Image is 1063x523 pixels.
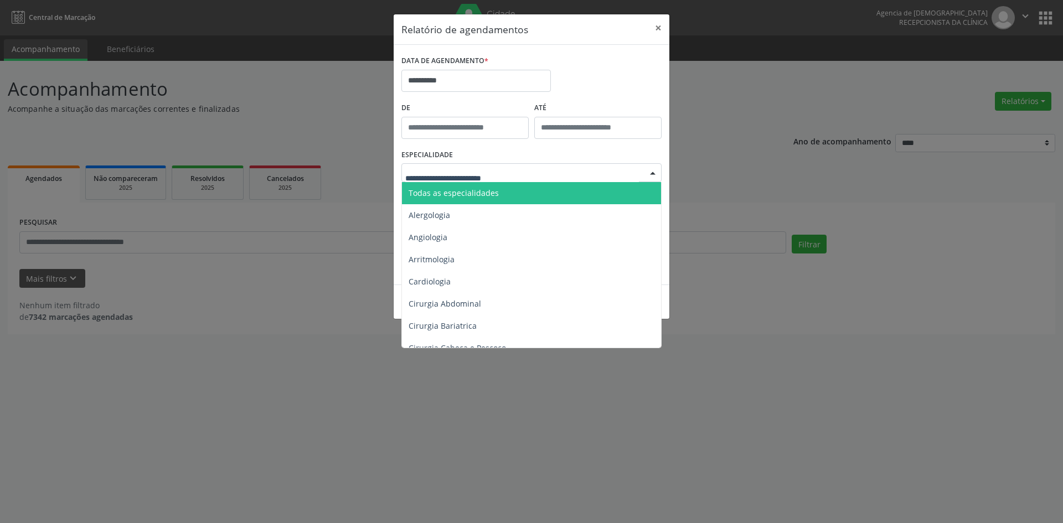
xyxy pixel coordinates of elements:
span: Cirurgia Abdominal [409,298,481,309]
span: Angiologia [409,232,447,242]
span: Todas as especialidades [409,188,499,198]
span: Alergologia [409,210,450,220]
span: Cirurgia Cabeça e Pescoço [409,343,506,353]
label: ESPECIALIDADE [401,147,453,164]
label: De [401,100,529,117]
h5: Relatório de agendamentos [401,22,528,37]
span: Cardiologia [409,276,451,287]
span: Cirurgia Bariatrica [409,320,477,331]
span: Arritmologia [409,254,455,265]
label: ATÉ [534,100,662,117]
label: DATA DE AGENDAMENTO [401,53,488,70]
button: Close [647,14,669,42]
